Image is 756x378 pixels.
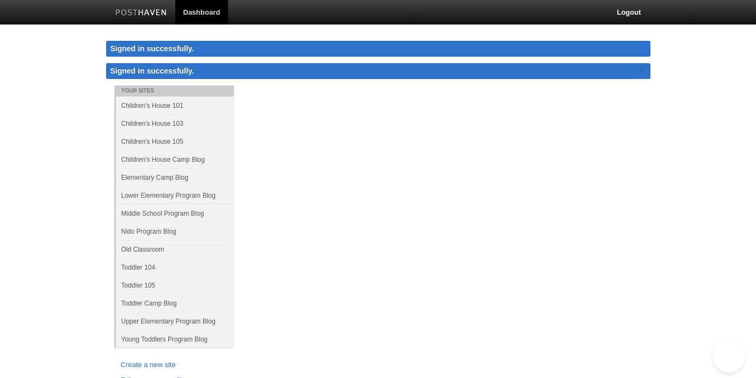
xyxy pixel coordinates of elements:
[116,186,234,204] a: Lower Elementary Program Blog
[114,86,234,96] li: Your Sites
[116,132,234,150] a: Children's House 105
[116,294,234,312] a: Toddler Camp Blog
[116,150,234,168] a: Children's House Camp Blog
[116,330,234,348] a: Young Toddlers Program Blog
[116,204,234,222] a: Middle School Program Blog
[116,240,234,258] a: Old Classroom
[116,312,234,330] a: Upper Elementary Program Blog
[116,258,234,276] a: Toddler 104
[712,340,745,373] iframe: Help Scout Beacon - Open
[106,41,650,57] div: Signed in successfully.
[110,66,194,75] span: Signed in successfully.
[116,168,234,186] a: Elementary Camp Blog
[116,222,234,240] a: Nido Program Blog
[116,114,234,132] a: Children's House 103
[121,359,228,371] a: Create a new site
[116,96,234,114] a: Children's House 101
[115,9,167,17] img: Posthaven-bar
[116,276,234,294] a: Toddler 105
[638,63,648,77] a: ×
